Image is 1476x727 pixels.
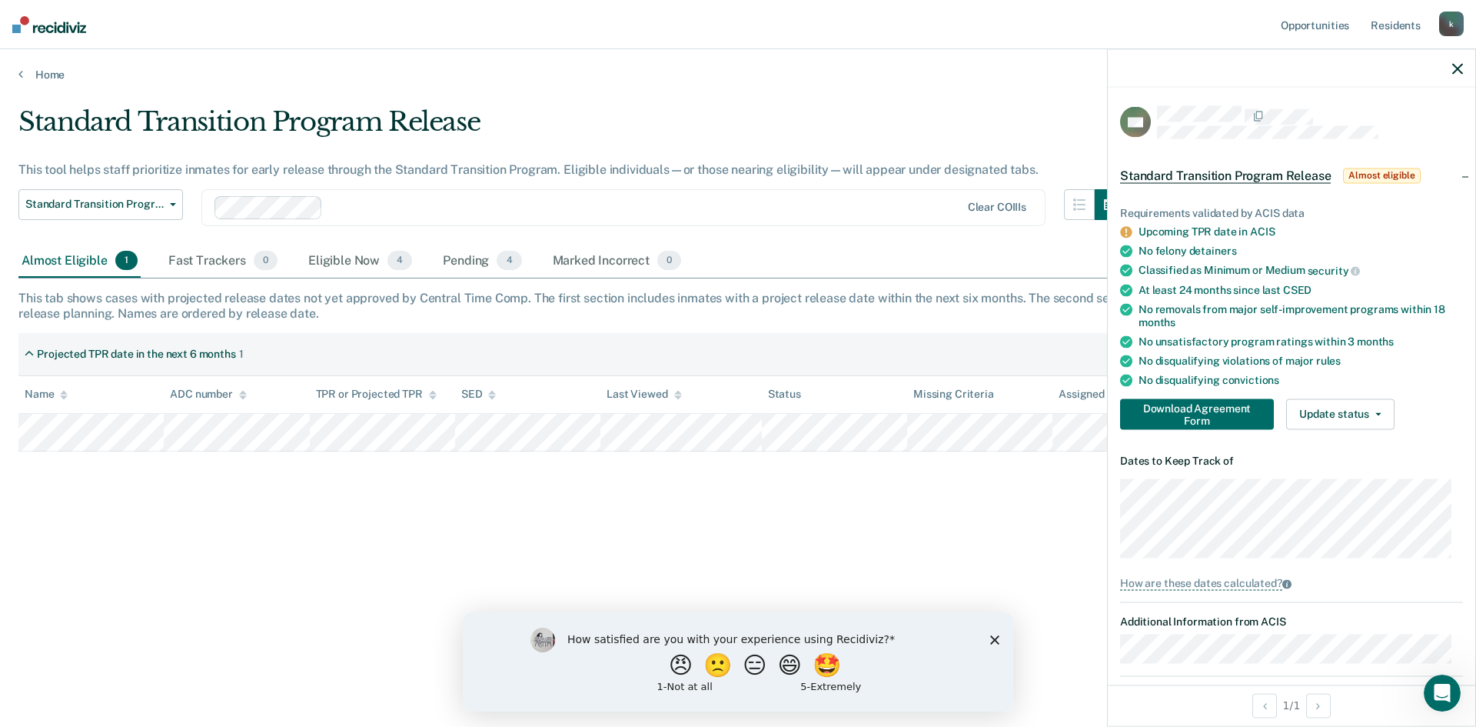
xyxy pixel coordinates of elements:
[657,251,681,271] span: 0
[1283,283,1311,295] span: CSED
[239,348,244,361] div: 1
[1286,399,1395,429] button: Update status
[18,291,1458,320] div: This tab shows cases with projected release dates not yet approved by Central Time Comp. The firs...
[550,245,685,278] div: Marked Incorrect
[12,16,86,33] img: Recidiviz
[18,106,1125,150] div: Standard Transition Program Release
[25,388,68,401] div: Name
[1120,399,1280,429] a: Navigate to form link
[1189,245,1237,257] span: detainers
[37,348,236,361] div: Projected TPR date in the next 6 months
[18,245,141,278] div: Almost Eligible
[1139,302,1463,328] div: No removals from major self-improvement programs within 18
[1120,168,1331,183] span: Standard Transition Program Release
[463,612,1013,712] iframe: Survey by Kim from Recidiviz
[1424,675,1461,712] iframe: Intercom live chat
[1120,206,1463,219] div: Requirements validated by ACIS data
[1308,265,1361,277] span: security
[1139,354,1463,367] div: No disqualifying violations of major
[1120,454,1463,467] dt: Dates to Keep Track of
[440,245,524,278] div: Pending
[1139,283,1463,296] div: At least 24 months since last
[1252,693,1277,718] button: Previous Opportunity
[1059,388,1131,401] div: Assigned to
[305,245,415,278] div: Eligible Now
[387,251,412,271] span: 4
[18,68,1458,82] a: Home
[607,388,681,401] div: Last Viewed
[25,198,164,211] span: Standard Transition Program Release
[1108,685,1475,725] div: 1 / 1
[1139,245,1463,258] div: No felony
[170,388,247,401] div: ADC number
[1139,264,1463,278] div: Classified as Minimum or Medium
[1139,315,1175,328] span: months
[1139,373,1463,386] div: No disqualifying
[1139,335,1463,348] div: No unsatisfactory program ratings within 3
[1120,577,1282,591] div: How are these dates calculated?
[1108,151,1475,200] div: Standard Transition Program ReleaseAlmost eligible
[1316,354,1341,366] span: rules
[1139,225,1463,238] div: Upcoming TPR date in ACIS
[1222,373,1279,385] span: convictions
[461,388,497,401] div: SED
[1120,615,1463,629] dt: Additional Information from ACIS
[316,388,437,401] div: TPR or Projected TPR
[1343,168,1420,183] span: Almost eligible
[913,388,994,401] div: Missing Criteria
[968,201,1026,214] div: Clear COIIIs
[1120,399,1274,429] button: Download Agreement Form
[1120,577,1463,590] a: How are these dates calculated?
[18,162,1125,177] div: This tool helps staff prioritize inmates for early release through the Standard Transition Progra...
[115,251,138,271] span: 1
[254,251,278,271] span: 0
[1306,693,1331,718] button: Next Opportunity
[497,251,521,271] span: 4
[1439,12,1464,36] div: k
[768,388,801,401] div: Status
[1357,335,1394,347] span: months
[165,245,281,278] div: Fast Trackers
